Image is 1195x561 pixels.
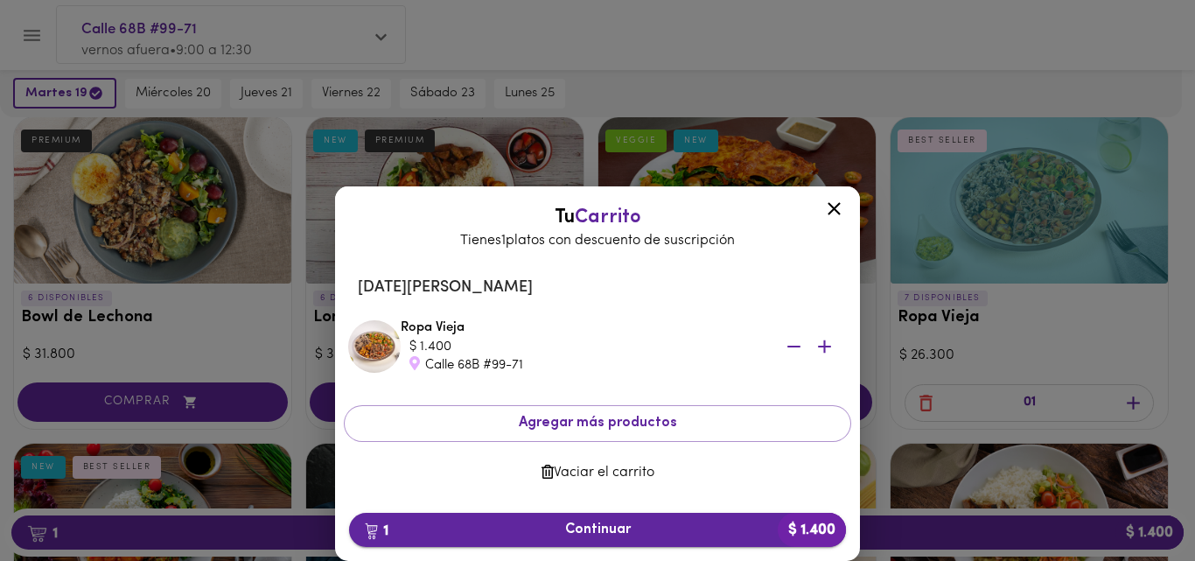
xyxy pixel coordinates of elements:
img: Ropa Vieja [348,320,401,373]
span: Continuar [363,522,832,538]
iframe: Messagebird Livechat Widget [1094,459,1178,543]
button: 1Continuar$ 1.400 [349,513,846,547]
button: Agregar más productos [344,405,851,441]
span: Carrito [575,207,641,228]
li: [DATE][PERSON_NAME] [344,267,851,309]
b: $ 1.400 [778,513,846,547]
img: cart.png [365,522,378,540]
div: Tu [353,204,842,251]
p: Tienes 1 platos con descuento de suscripción [353,231,842,251]
div: $ 1.400 [409,338,759,356]
button: Vaciar el carrito [344,456,851,490]
div: Calle 68B #99-71 [409,356,759,375]
b: 1 [354,519,399,542]
span: Vaciar el carrito [358,465,837,481]
span: Agregar más productos [359,415,836,431]
div: Ropa Vieja [401,319,847,375]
